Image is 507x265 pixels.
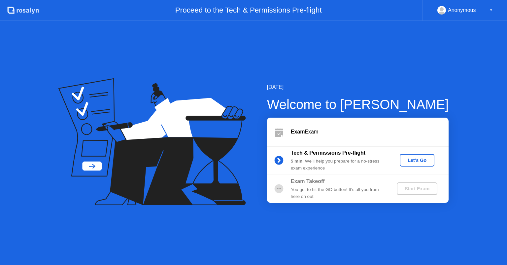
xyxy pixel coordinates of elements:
[291,150,365,156] b: Tech & Permissions Pre-flight
[267,95,449,114] div: Welcome to [PERSON_NAME]
[291,178,325,184] b: Exam Takeoff
[291,159,303,164] b: 5 min
[397,182,437,195] button: Start Exam
[490,6,493,15] div: ▼
[267,83,449,91] div: [DATE]
[291,129,305,134] b: Exam
[448,6,476,15] div: Anonymous
[402,158,432,163] div: Let's Go
[291,158,386,171] div: : We’ll help you prepare for a no-stress exam experience
[291,128,449,136] div: Exam
[291,186,386,200] div: You get to hit the GO button! It’s all you from here on out
[399,186,435,191] div: Start Exam
[400,154,434,167] button: Let's Go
